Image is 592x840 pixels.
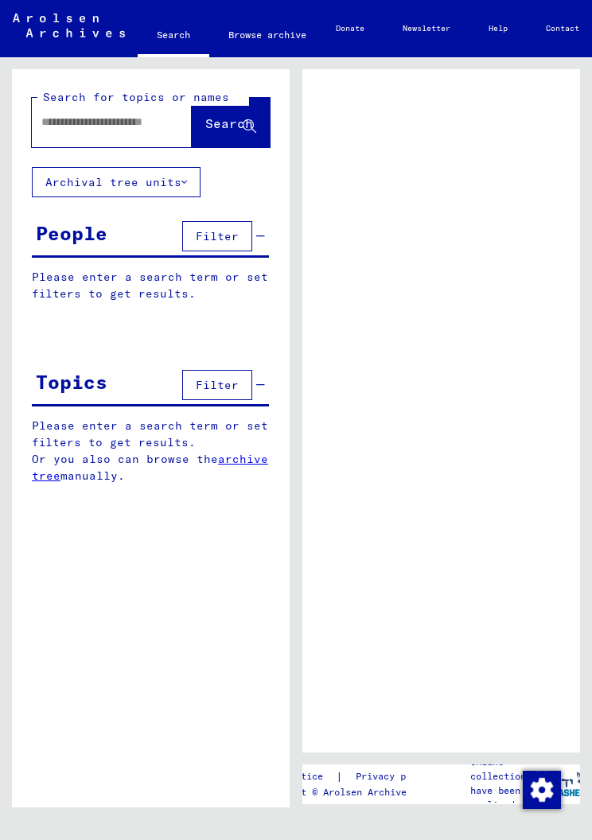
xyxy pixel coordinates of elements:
a: Newsletter [384,10,469,48]
span: Filter [196,229,239,243]
button: Filter [182,221,252,251]
a: Search [138,16,209,57]
a: Privacy policy [343,768,453,785]
p: Copyright © Arolsen Archives, 2021 [256,785,453,799]
p: Please enter a search term or set filters to get results. [32,269,269,302]
button: Search [192,98,270,147]
div: | [256,768,453,785]
img: Change consent [523,771,561,809]
mat-label: Search for topics or names [43,90,229,104]
span: Filter [196,378,239,392]
a: Donate [317,10,384,48]
a: archive tree [32,452,268,483]
img: Arolsen_neg.svg [13,14,125,37]
button: Archival tree units [32,167,201,197]
div: People [36,219,107,247]
button: Filter [182,370,252,400]
p: Please enter a search term or set filters to get results. Or you also can browse the manually. [32,418,270,484]
a: Browse archive [209,16,325,54]
span: Search [205,115,253,131]
a: Help [469,10,527,48]
div: Topics [36,367,107,396]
